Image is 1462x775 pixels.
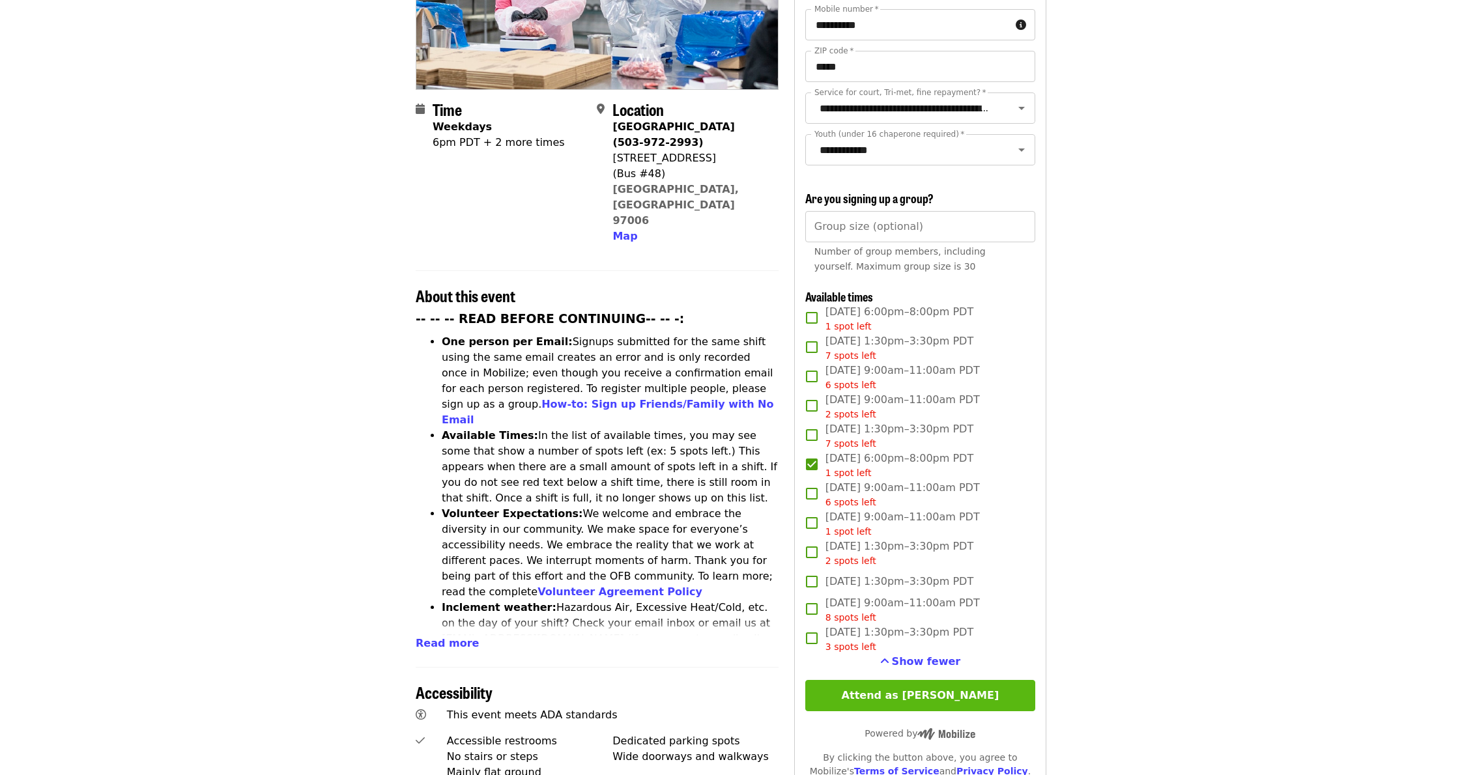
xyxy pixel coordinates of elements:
[825,612,876,623] span: 8 spots left
[825,509,980,539] span: [DATE] 9:00am–11:00am PDT
[447,709,618,721] span: This event meets ADA standards
[612,183,739,227] a: [GEOGRAPHIC_DATA], [GEOGRAPHIC_DATA] 97006
[612,150,767,166] div: [STREET_ADDRESS]
[416,681,493,703] span: Accessibility
[442,600,779,678] li: Hazardous Air, Excessive Heat/Cold, etc. on the day of your shift? Check your email inbox or emai...
[442,428,779,506] li: In the list of available times, you may see some that show a number of spots left (ex: 5 spots le...
[612,230,637,242] span: Map
[814,5,878,13] label: Mobile number
[1012,99,1031,117] button: Open
[612,749,779,765] div: Wide doorways and walkways
[825,304,973,333] span: [DATE] 6:00pm–8:00pm PDT
[597,103,605,115] i: map-marker-alt icon
[825,451,973,480] span: [DATE] 6:00pm–8:00pm PDT
[442,507,583,520] strong: Volunteer Expectations:
[612,98,664,120] span: Location
[447,749,613,765] div: No stairs or steps
[814,47,853,55] label: ZIP code
[825,409,876,419] span: 2 spots left
[825,438,876,449] span: 7 spots left
[825,350,876,361] span: 7 spots left
[537,585,702,598] a: Volunteer Agreement Policy
[416,735,425,747] i: check icon
[825,556,876,566] span: 2 spots left
[865,728,975,739] span: Powered by
[825,333,973,363] span: [DATE] 1:30pm–3:30pm PDT
[442,506,779,600] li: We welcome and embrace the diversity in our community. We make space for everyone’s accessibility...
[442,398,774,426] a: How-to: Sign up Friends/Family with No Email
[416,312,684,326] strong: -- -- -- READ BEFORE CONTINUING-- -- -:
[814,130,964,138] label: Youth (under 16 chaperone required)
[805,51,1035,82] input: ZIP code
[442,601,556,613] strong: Inclement weather:
[880,654,961,669] button: See more timeslots
[433,135,565,150] div: 6pm PDT + 2 more times
[825,526,872,537] span: 1 spot left
[416,637,479,649] span: Read more
[917,728,975,740] img: Powered by Mobilize
[825,321,872,331] span: 1 spot left
[612,229,637,244] button: Map
[825,468,872,478] span: 1 spot left
[825,363,980,392] span: [DATE] 9:00am–11:00am PDT
[1016,19,1026,31] i: circle-info icon
[416,709,426,721] i: universal-access icon
[825,392,980,421] span: [DATE] 9:00am–11:00am PDT
[825,625,973,654] span: [DATE] 1:30pm–3:30pm PDT
[825,480,980,509] span: [DATE] 9:00am–11:00am PDT
[612,166,767,182] div: (Bus #48)
[825,574,973,589] span: [DATE] 1:30pm–3:30pm PDT
[825,421,973,451] span: [DATE] 1:30pm–3:30pm PDT
[442,335,573,348] strong: One person per Email:
[1012,141,1031,159] button: Open
[805,288,873,305] span: Available times
[433,98,462,120] span: Time
[805,211,1035,242] input: [object Object]
[416,103,425,115] i: calendar icon
[805,190,934,206] span: Are you signing up a group?
[825,595,980,625] span: [DATE] 9:00am–11:00am PDT
[612,733,779,749] div: Dedicated parking spots
[433,120,492,133] strong: Weekdays
[892,655,961,668] span: Show fewer
[805,9,1010,40] input: Mobile number
[825,380,876,390] span: 6 spots left
[416,284,515,307] span: About this event
[442,429,538,442] strong: Available Times:
[447,733,613,749] div: Accessible restrooms
[814,246,986,272] span: Number of group members, including yourself. Maximum group size is 30
[825,539,973,568] span: [DATE] 1:30pm–3:30pm PDT
[814,89,986,96] label: Service for court, Tri-met, fine repayment?
[416,636,479,651] button: Read more
[612,120,734,148] strong: [GEOGRAPHIC_DATA] (503-972-2993)
[805,680,1035,711] button: Attend as [PERSON_NAME]
[442,334,779,428] li: Signups submitted for the same shift using the same email creates an error and is only recorded o...
[825,641,876,652] span: 3 spots left
[825,497,876,507] span: 6 spots left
